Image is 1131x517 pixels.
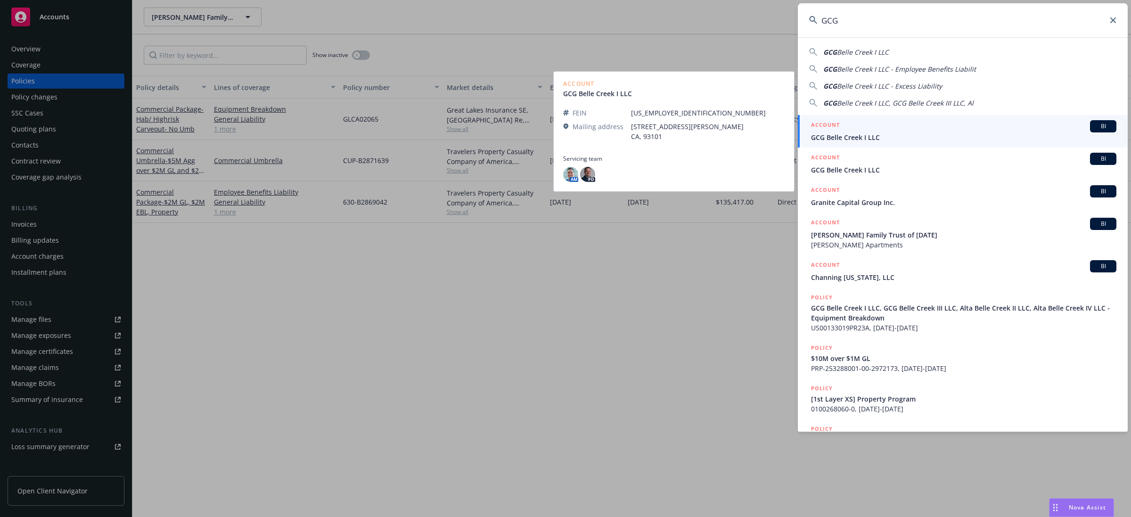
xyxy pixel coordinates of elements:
[811,384,833,393] h5: POLICY
[1049,498,1114,517] button: Nova Assist
[811,272,1116,282] span: Channing [US_STATE], LLC
[823,82,837,90] span: GCG
[1094,220,1113,228] span: BI
[837,82,942,90] span: Belle Creek I LLC - Excess Liability
[811,363,1116,373] span: PRP-253288001-00-2972173, [DATE]-[DATE]
[811,240,1116,250] span: [PERSON_NAME] Apartments
[798,3,1128,37] input: Search...
[811,230,1116,240] span: [PERSON_NAME] Family Trust of [DATE]
[811,260,840,271] h5: ACCOUNT
[837,65,976,74] span: Belle Creek I LLC - Employee Benefits Liabilit
[811,424,833,434] h5: POLICY
[811,185,840,197] h5: ACCOUNT
[811,120,840,131] h5: ACCOUNT
[798,255,1128,287] a: ACCOUNTBIChanning [US_STATE], LLC
[823,65,837,74] span: GCG
[1094,187,1113,196] span: BI
[811,353,1116,363] span: $10M over $1M GL
[1069,503,1106,511] span: Nova Assist
[811,132,1116,142] span: GCG Belle Creek I LLC
[811,165,1116,175] span: GCG Belle Creek I LLC
[811,153,840,164] h5: ACCOUNT
[811,394,1116,404] span: [1st Layer XS] Property Program
[811,343,833,353] h5: POLICY
[1049,499,1061,517] div: Drag to move
[1094,262,1113,271] span: BI
[798,338,1128,378] a: POLICY$10M over $1M GLPRP-253288001-00-2972173, [DATE]-[DATE]
[837,98,974,107] span: Belle Creek I LLC, GCG Belle Creek III LLC, Al
[823,48,837,57] span: GCG
[811,323,1116,333] span: US00133019PR23A, [DATE]-[DATE]
[811,293,833,302] h5: POLICY
[798,287,1128,338] a: POLICYGCG Belle Creek I LLC, GCG Belle Creek III LLC, Alta Belle Creek II LLC, Alta Belle Creek I...
[798,148,1128,180] a: ACCOUNTBIGCG Belle Creek I LLC
[811,197,1116,207] span: Granite Capital Group Inc.
[837,48,889,57] span: Belle Creek I LLC
[1094,122,1113,131] span: BI
[823,98,837,107] span: GCG
[1094,155,1113,163] span: BI
[798,419,1128,460] a: POLICY
[798,180,1128,213] a: ACCOUNTBIGranite Capital Group Inc.
[811,218,840,229] h5: ACCOUNT
[798,213,1128,255] a: ACCOUNTBI[PERSON_NAME] Family Trust of [DATE][PERSON_NAME] Apartments
[811,303,1116,323] span: GCG Belle Creek I LLC, GCG Belle Creek III LLC, Alta Belle Creek II LLC, Alta Belle Creek IV LLC ...
[798,115,1128,148] a: ACCOUNTBIGCG Belle Creek I LLC
[811,404,1116,414] span: 0100268060-0, [DATE]-[DATE]
[798,378,1128,419] a: POLICY[1st Layer XS] Property Program0100268060-0, [DATE]-[DATE]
